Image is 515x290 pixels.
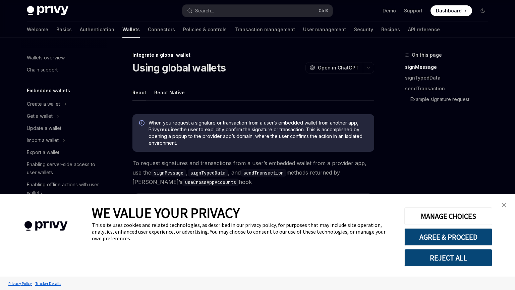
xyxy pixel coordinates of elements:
[132,52,374,58] div: Integrate a global wallet
[412,51,442,59] span: On this page
[27,160,103,177] div: Enabling server-side access to user wallets
[241,169,286,177] code: sendTransaction
[56,21,72,38] a: Basics
[235,21,295,38] a: Transaction management
[27,181,103,197] div: Enabling offline actions with user wallets
[319,8,329,13] span: Ctrl K
[477,5,488,16] button: Toggle dark mode
[80,21,114,38] a: Authentication
[21,64,107,76] a: Chain support
[139,120,146,127] svg: Info
[410,94,494,105] a: Example signature request
[318,64,359,71] span: Open in ChatGPT
[122,21,140,38] a: Wallets
[404,249,492,267] button: REJECT ALL
[27,100,60,108] div: Create a wallet
[154,85,185,100] button: React Native
[502,203,506,207] img: close banner
[405,62,494,72] a: signMessage
[188,169,228,177] code: signTypedData
[27,112,53,120] div: Get a wallet
[148,21,175,38] a: Connectors
[27,148,59,156] div: Export a wallet
[27,54,65,62] div: Wallets overview
[34,278,63,289] a: Tracker Details
[132,158,374,187] span: To request signatures and transactions from a user’s embedded wallet from a provider app, use the...
[381,21,400,38] a: Recipes
[404,228,492,246] button: AGREE & PROCEED
[383,7,396,14] a: Demo
[303,21,346,38] a: User management
[151,169,186,177] code: signMessage
[27,21,48,38] a: Welcome
[408,21,440,38] a: API reference
[92,204,240,222] span: WE VALUE YOUR PRIVACY
[7,278,34,289] a: Privacy Policy
[21,122,107,134] a: Update a wallet
[149,119,367,146] span: When you request a signature or transaction from a user’s embedded wallet from another app, Privy...
[405,72,494,83] a: signTypedData
[27,6,68,15] img: dark logo
[27,87,70,95] h5: Embedded wallets
[497,198,511,212] a: close banner
[10,211,82,241] img: company logo
[21,146,107,158] a: Export a wallet
[183,21,227,38] a: Policies & controls
[160,127,180,132] strong: requires
[27,124,61,132] div: Update a wallet
[21,52,107,64] a: Wallets overview
[21,179,107,199] a: Enabling offline actions with user wallets
[404,7,422,14] a: Support
[182,179,239,186] code: useCrossAppAccounts
[431,5,472,16] a: Dashboard
[21,158,107,179] a: Enabling server-side access to user wallets
[405,83,494,94] a: sendTransaction
[132,62,226,74] h1: Using global wallets
[404,207,492,225] button: MANAGE CHOICES
[92,222,394,242] div: This site uses cookies and related technologies, as described in our privacy policy, for purposes...
[27,66,58,74] div: Chain support
[436,7,462,14] span: Dashboard
[132,85,146,100] button: React
[182,5,333,17] button: Search...CtrlK
[354,21,373,38] a: Security
[195,7,214,15] div: Search...
[27,136,59,144] div: Import a wallet
[305,62,363,74] button: Open in ChatGPT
